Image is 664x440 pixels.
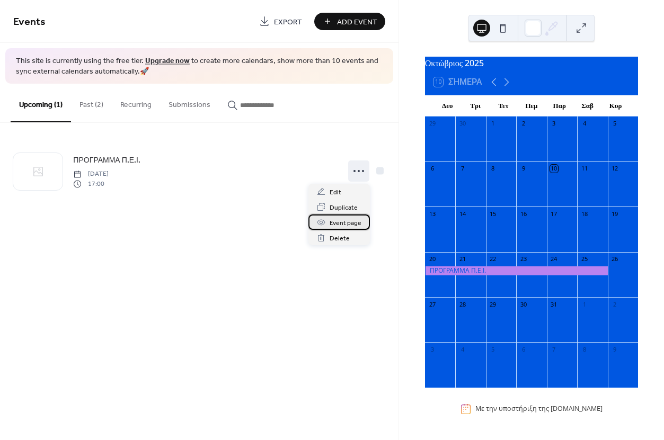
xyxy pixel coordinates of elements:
span: Events [13,12,46,32]
div: Πεμ [517,95,545,116]
div: 26 [611,255,619,263]
div: 13 [428,210,436,218]
span: Delete [330,233,350,244]
div: Τετ [490,95,518,116]
div: 6 [519,345,527,353]
div: 24 [550,255,558,263]
div: 3 [550,120,558,128]
div: 20 [428,255,436,263]
div: 14 [458,210,466,218]
div: Παρ [545,95,573,116]
span: Event page [330,218,361,229]
div: 23 [519,255,527,263]
span: Add Event [337,16,377,28]
button: Upcoming (1) [11,84,71,122]
div: Κυρ [601,95,630,116]
div: 16 [519,210,527,218]
div: 15 [489,210,497,218]
button: Recurring [112,84,160,121]
span: Edit [330,187,341,198]
div: 19 [611,210,619,218]
span: Export [274,16,302,28]
a: [DOMAIN_NAME] [551,405,603,414]
span: 17:00 [73,179,109,188]
div: 28 [458,300,466,308]
a: Export [251,13,310,30]
div: 30 [519,300,527,308]
div: 1 [580,300,588,308]
div: 5 [489,345,497,353]
button: Submissions [160,84,219,121]
div: 7 [458,165,466,173]
div: 1 [489,120,497,128]
div: 30 [458,120,466,128]
div: 2 [611,300,619,308]
div: 25 [580,255,588,263]
div: 21 [458,255,466,263]
div: 9 [611,345,619,353]
div: Με την υποστήριξη της [475,405,603,414]
div: 18 [580,210,588,218]
div: 11 [580,165,588,173]
div: 7 [550,345,558,353]
a: ΠΡΟΓΡΑΜΜΑ Π.Ε.Ι. [73,154,140,166]
span: [DATE] [73,169,109,179]
div: Τρι [462,95,490,116]
span: Duplicate [330,202,358,213]
div: 4 [580,120,588,128]
div: Σαβ [573,95,601,116]
div: 22 [489,255,497,263]
div: 17 [550,210,558,218]
button: Past (2) [71,84,112,121]
button: Add Event [314,13,385,30]
div: 8 [580,345,588,353]
div: 3 [428,345,436,353]
div: 29 [428,120,436,128]
div: 6 [428,165,436,173]
div: 5 [611,120,619,128]
div: 31 [550,300,558,308]
div: Δευ [433,95,462,116]
div: 29 [489,300,497,308]
div: 9 [519,165,527,173]
div: 12 [611,165,619,173]
div: 4 [458,345,466,353]
div: ΠΡΟΓΡΑΜΜΑ Π.Ε.Ι. [425,266,608,275]
span: This site is currently using the free tier. to create more calendars, show more than 10 events an... [16,56,383,77]
div: Οκτώβριος 2025 [425,57,638,69]
span: ΠΡΟΓΡΑΜΜΑ Π.Ε.Ι. [73,155,140,166]
a: Upgrade now [145,54,190,68]
div: 27 [428,300,436,308]
div: 8 [489,165,497,173]
div: 2 [519,120,527,128]
div: 10 [550,165,558,173]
